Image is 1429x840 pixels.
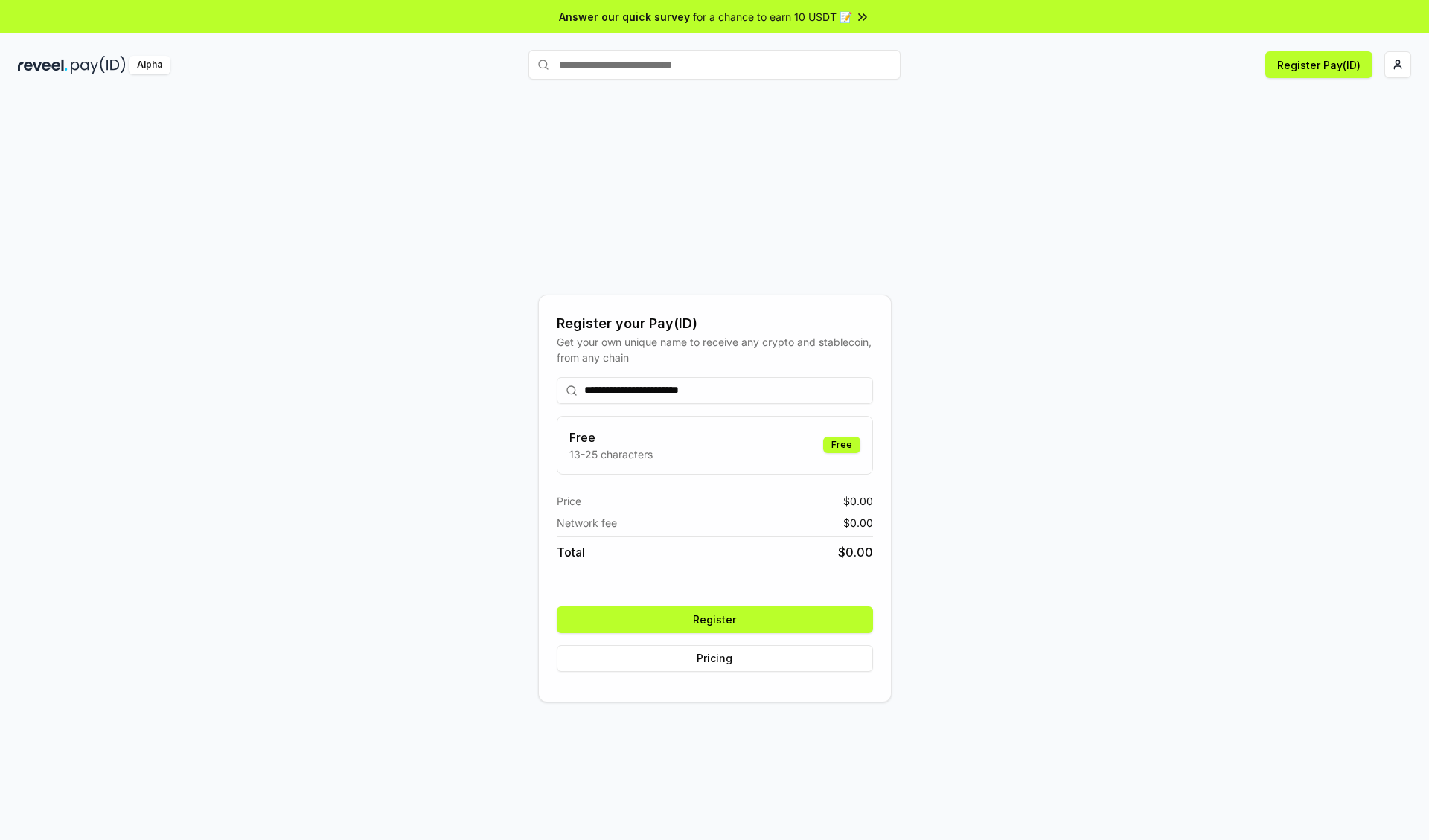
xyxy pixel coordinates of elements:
[71,56,126,74] img: pay_id
[843,515,873,530] span: $ 0.00
[838,543,873,561] span: $ 0.00
[569,429,653,446] h3: Free
[557,645,873,672] button: Pricing
[557,606,873,633] button: Register
[693,9,852,25] span: for a chance to earn 10 USDT 📝
[129,56,170,74] div: Alpha
[1265,51,1372,78] button: Register Pay(ID)
[557,493,581,509] span: Price
[18,56,68,74] img: reveel_dark
[557,515,617,530] span: Network fee
[557,334,873,365] div: Get your own unique name to receive any crypto and stablecoin, from any chain
[557,313,873,334] div: Register your Pay(ID)
[569,446,653,462] p: 13-25 characters
[559,9,690,25] span: Answer our quick survey
[557,543,585,561] span: Total
[843,493,873,509] span: $ 0.00
[823,437,860,453] div: Free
